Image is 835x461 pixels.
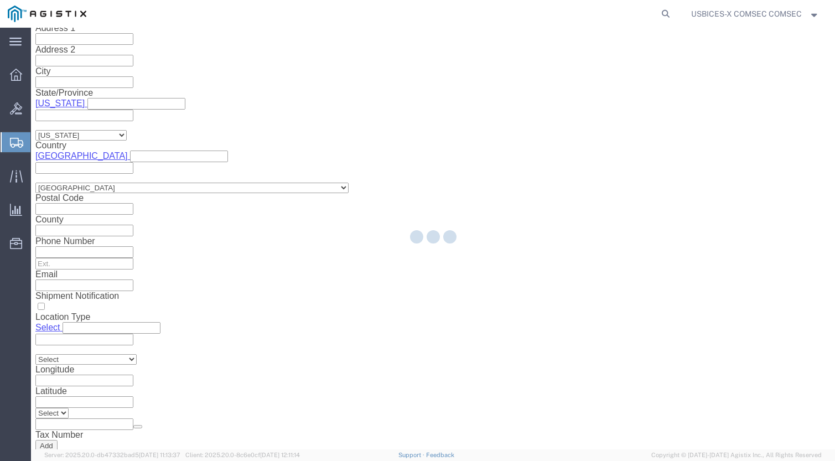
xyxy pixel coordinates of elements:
[185,452,300,458] span: Client: 2025.20.0-8c6e0cf
[260,452,300,458] span: [DATE] 12:11:14
[426,452,454,458] a: Feedback
[398,452,426,458] a: Support
[8,6,86,22] img: logo
[44,452,180,458] span: Server: 2025.20.0-db47332bad5
[691,8,802,20] span: USBICES-X COMSEC COMSEC
[691,7,820,20] button: USBICES-X COMSEC COMSEC
[651,450,822,460] span: Copyright © [DATE]-[DATE] Agistix Inc., All Rights Reserved
[139,452,180,458] span: [DATE] 11:13:37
